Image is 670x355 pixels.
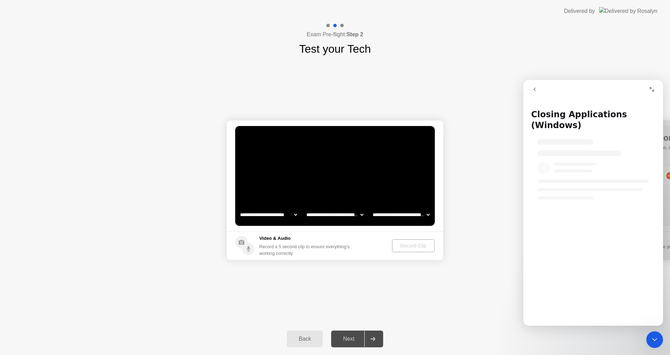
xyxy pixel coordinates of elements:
select: Available cameras [239,208,298,222]
h5: Video & Audio [259,235,352,242]
b: Step 2 [347,31,363,37]
div: Record a 5 second clip to ensure everything’s working correctly [259,243,352,257]
div: Record Clip [395,243,432,249]
h4: Exam Pre-flight: [307,30,363,39]
select: Available microphones [371,208,431,222]
button: Next [331,331,383,347]
img: Delivered by Rosalyn [599,7,657,15]
button: Back [287,331,323,347]
div: Delivered by [564,7,595,15]
iframe: Intercom live chat [523,80,663,326]
select: Available speakers [305,208,365,222]
div: Next [333,336,364,342]
h1: Test your Tech [299,40,371,57]
iframe: Intercom live chat [646,331,663,348]
button: Record Clip [392,239,435,252]
div: Back [289,336,321,342]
